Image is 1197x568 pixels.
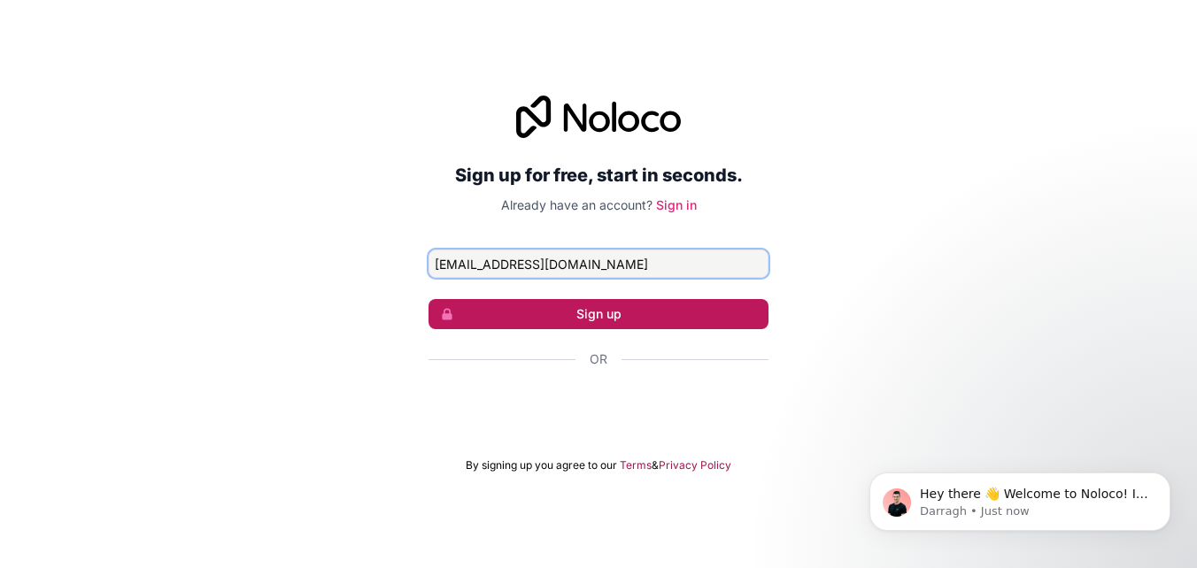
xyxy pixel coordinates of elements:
[466,458,617,472] span: By signing up you agree to our
[659,458,731,472] a: Privacy Policy
[429,249,768,278] input: Email address
[620,458,652,472] a: Terms
[429,159,768,191] h2: Sign up for free, start in seconds.
[501,197,653,212] span: Already have an account?
[652,458,659,472] span: &
[656,197,697,212] a: Sign in
[590,350,607,368] span: Or
[843,435,1197,559] iframe: Intercom notifications message
[429,299,768,329] button: Sign up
